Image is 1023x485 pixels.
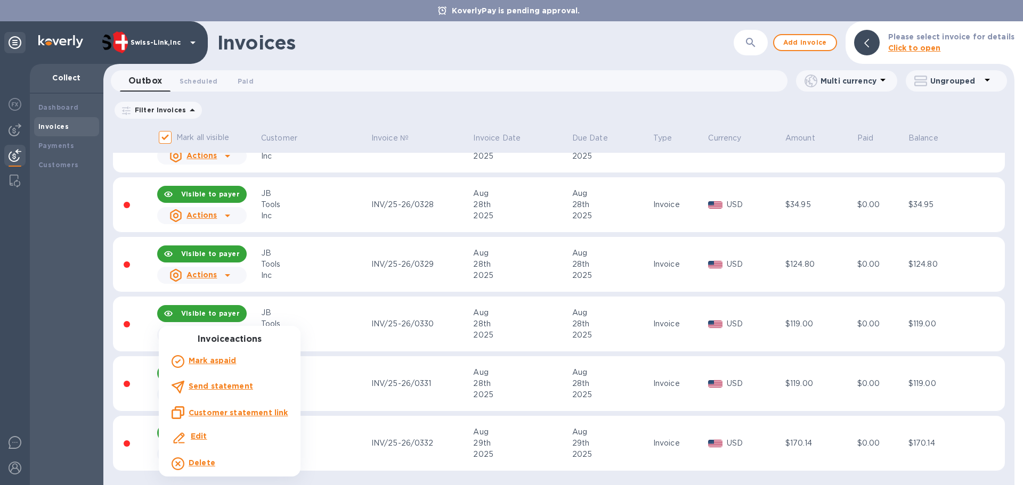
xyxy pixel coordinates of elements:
b: Delete [189,458,215,467]
b: Edit [191,432,207,440]
b: Mark as paid [189,356,236,365]
b: Send statement [189,382,253,390]
u: Customer statement link [189,408,288,417]
h3: Invoice actions [159,334,301,344]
